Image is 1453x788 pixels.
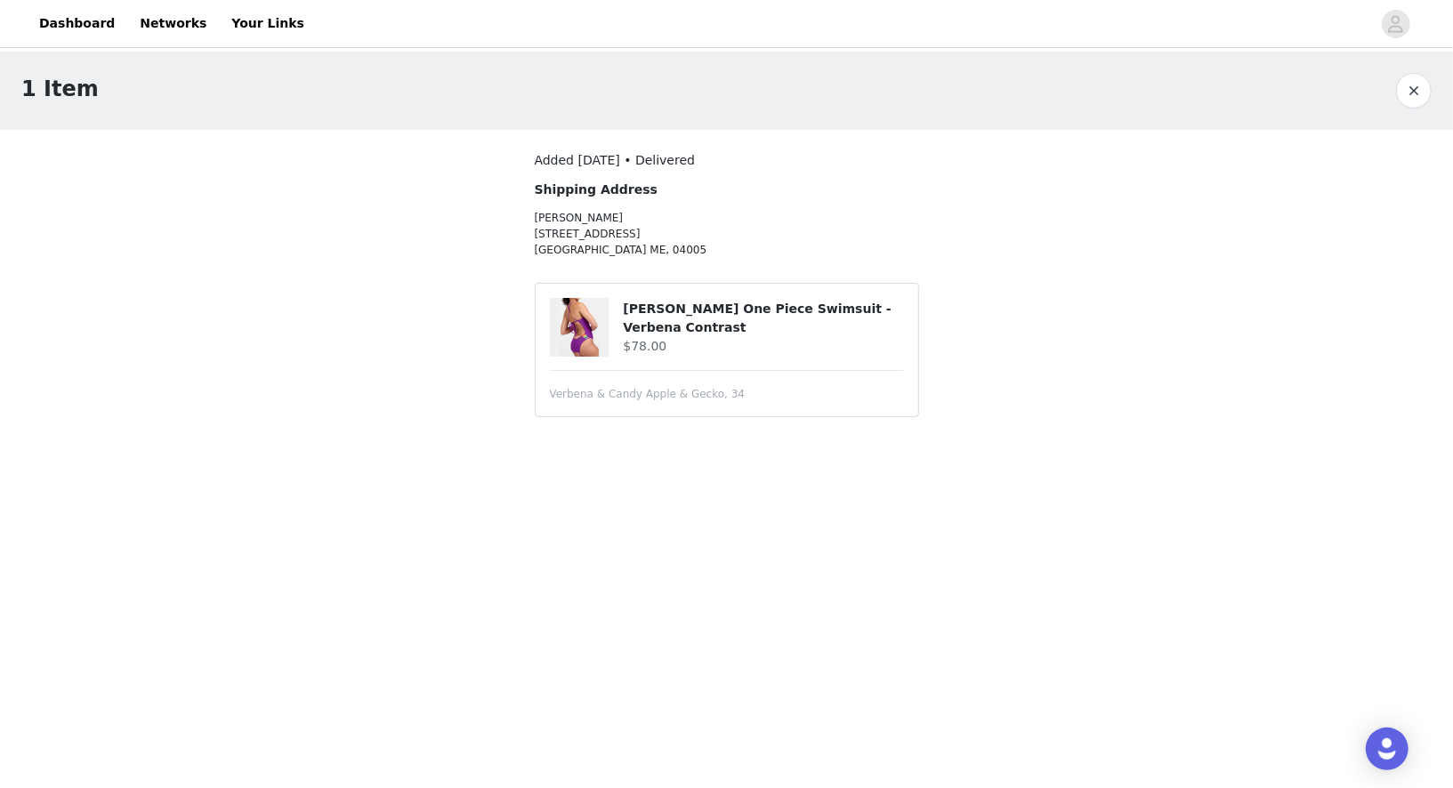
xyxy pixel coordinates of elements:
[1387,10,1404,38] div: avatar
[129,4,217,44] a: Networks
[560,298,599,357] img: Gavin One Piece Swimsuit - Verbena Contrast
[535,181,823,199] h4: Shipping Address
[28,4,125,44] a: Dashboard
[21,73,99,105] h1: 1 Item
[550,386,746,402] span: Verbena & Candy Apple & Gecko, 34
[535,153,696,167] span: Added [DATE] • Delivered
[221,4,315,44] a: Your Links
[535,210,823,258] p: [PERSON_NAME] [STREET_ADDRESS] [GEOGRAPHIC_DATA] ME, 04005
[1366,728,1409,770] div: Open Intercom Messenger
[623,300,903,337] h4: [PERSON_NAME] One Piece Swimsuit - Verbena Contrast
[623,337,903,356] h4: $78.00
